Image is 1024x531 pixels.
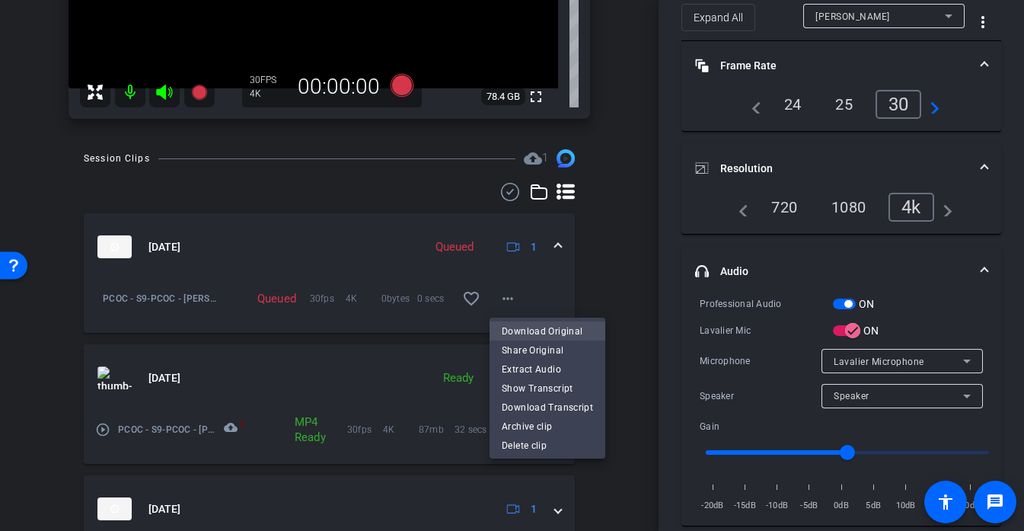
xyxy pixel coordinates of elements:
[502,360,593,378] span: Extract Audio
[502,379,593,397] span: Show Transcript
[502,321,593,340] span: Download Original
[502,436,593,454] span: Delete clip
[502,398,593,416] span: Download Transcript
[502,417,593,435] span: Archive clip
[502,341,593,359] span: Share Original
